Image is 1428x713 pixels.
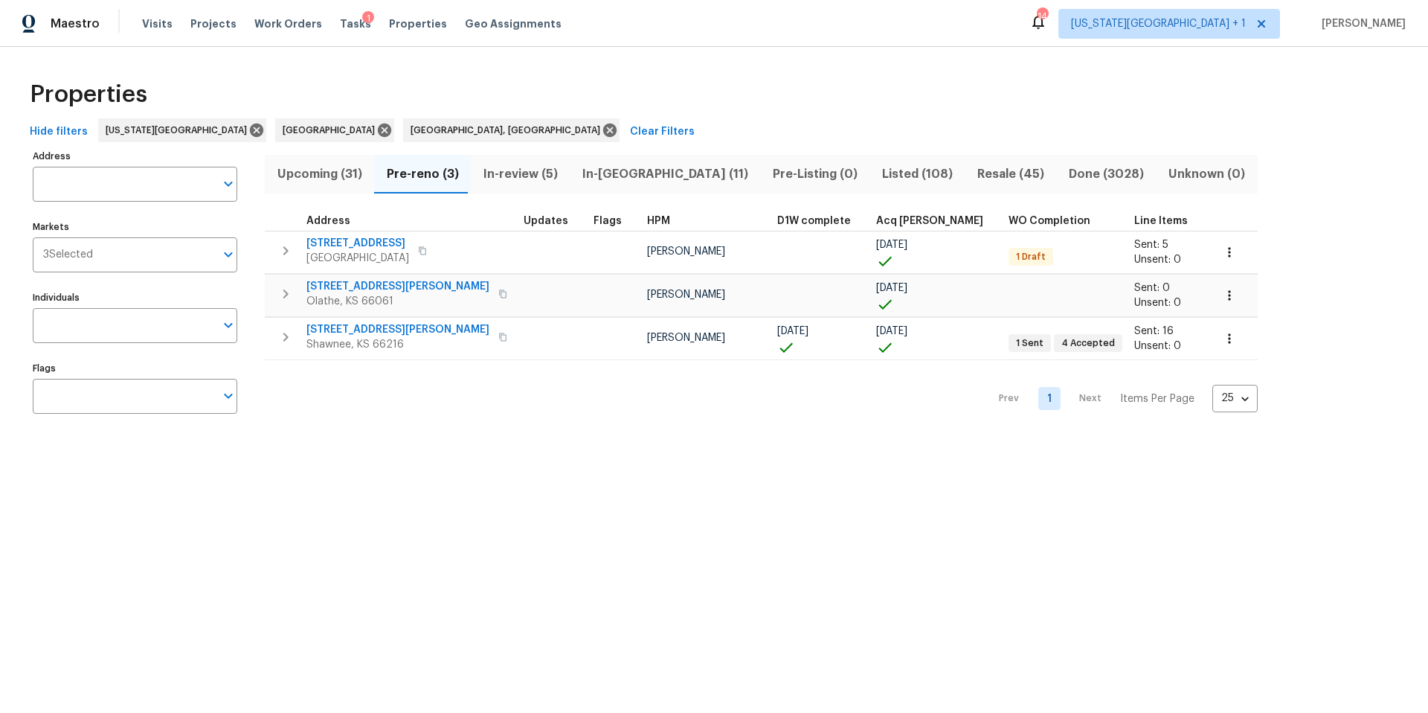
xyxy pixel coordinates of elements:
a: Goto page 1 [1038,387,1061,410]
button: Open [218,315,239,336]
span: [STREET_ADDRESS][PERSON_NAME] [306,322,489,337]
span: Work Orders [254,16,322,31]
span: Line Items [1134,216,1188,226]
span: 4 Accepted [1055,337,1121,350]
div: 25 [1212,379,1258,418]
span: Unknown (0) [1165,164,1249,185]
span: Unsent: 0 [1134,298,1181,308]
button: Open [218,173,239,194]
span: [GEOGRAPHIC_DATA], [GEOGRAPHIC_DATA] [411,123,606,138]
span: Clear Filters [630,123,695,141]
div: [GEOGRAPHIC_DATA], [GEOGRAPHIC_DATA] [403,118,620,142]
span: Tasks [340,19,371,29]
div: [US_STATE][GEOGRAPHIC_DATA] [98,118,266,142]
span: Unsent: 0 [1134,255,1181,265]
span: Resale (45) [974,164,1048,185]
button: Open [218,244,239,265]
span: [PERSON_NAME] [647,290,725,300]
span: [DATE] [876,326,907,336]
span: [PERSON_NAME] [647,246,725,257]
span: Geo Assignments [465,16,562,31]
span: 3 Selected [43,249,93,261]
span: Shawnee, KS 66216 [306,337,489,352]
span: [US_STATE][GEOGRAPHIC_DATA] [106,123,253,138]
span: D1W complete [777,216,851,226]
span: WO Completion [1009,216,1090,226]
span: Acq [PERSON_NAME] [876,216,983,226]
span: Sent: 0 [1134,283,1170,293]
button: Hide filters [24,118,94,146]
span: [STREET_ADDRESS] [306,236,409,251]
label: Markets [33,223,237,231]
label: Address [33,152,237,161]
div: [GEOGRAPHIC_DATA] [275,118,394,142]
span: Updates [524,216,568,226]
span: Olathe, KS 66061 [306,294,489,309]
span: [DATE] [876,283,907,293]
span: [PERSON_NAME] [1316,16,1406,31]
span: [DATE] [876,240,907,250]
span: [US_STATE][GEOGRAPHIC_DATA] + 1 [1071,16,1246,31]
p: Items Per Page [1120,391,1194,406]
span: [STREET_ADDRESS][PERSON_NAME] [306,279,489,294]
div: 1 [362,11,374,26]
div: 14 [1037,9,1047,24]
span: HPM [647,216,670,226]
span: Visits [142,16,173,31]
span: In-[GEOGRAPHIC_DATA] (11) [579,164,751,185]
span: In-review (5) [480,164,561,185]
span: Properties [389,16,447,31]
span: [GEOGRAPHIC_DATA] [306,251,409,266]
span: 1 Draft [1010,251,1052,263]
label: Flags [33,364,237,373]
label: Individuals [33,293,237,302]
span: Projects [190,16,237,31]
span: Upcoming (31) [274,164,365,185]
span: [GEOGRAPHIC_DATA] [283,123,381,138]
span: Sent: 16 [1134,326,1174,336]
span: Sent: 5 [1134,240,1168,250]
span: Done (3028) [1066,164,1148,185]
span: [DATE] [777,326,808,336]
span: Address [306,216,350,226]
span: Unsent: 0 [1134,341,1181,351]
nav: Pagination Navigation [985,369,1258,429]
span: 1 Sent [1010,337,1049,350]
span: Pre-Listing (0) [769,164,861,185]
span: Flags [594,216,622,226]
span: Listed (108) [879,164,956,185]
span: [PERSON_NAME] [647,333,725,343]
span: Properties [30,87,147,102]
span: Hide filters [30,123,88,141]
span: Pre-reno (3) [383,164,462,185]
span: Maestro [51,16,100,31]
button: Clear Filters [624,118,701,146]
button: Open [218,386,239,406]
